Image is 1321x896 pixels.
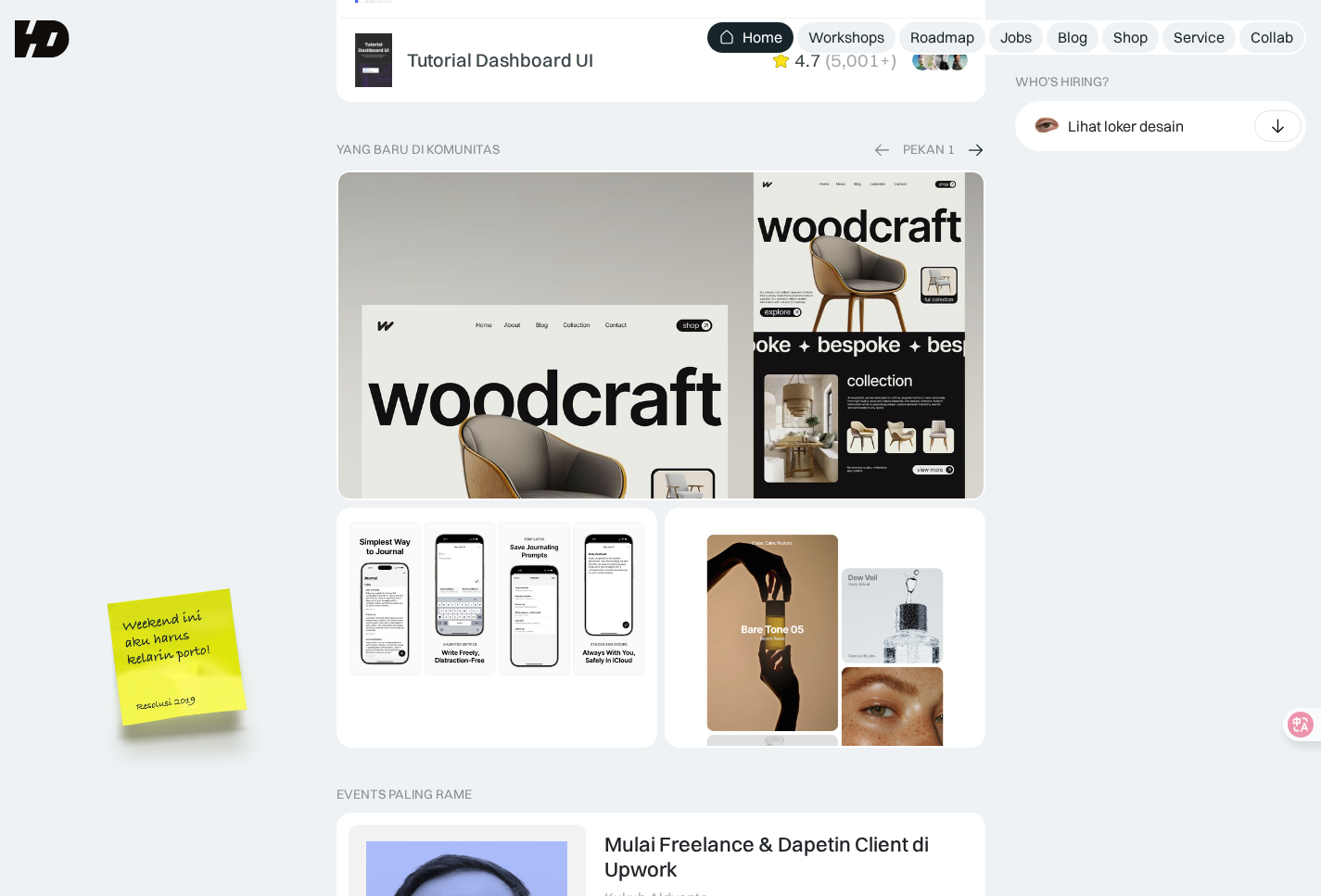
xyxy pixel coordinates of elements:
div: 5,001+ [831,49,891,71]
div: PEKAN 1 [903,142,955,158]
a: Dynamic Image [337,170,985,500]
div: ( [825,49,831,71]
div: Tutorial Dashboard UI [407,49,593,71]
a: Tutorial Dashboard UI4.7(5,001+) [340,22,982,98]
div: 1 of 2 [337,170,985,748]
img: Dynamic Image [338,172,984,881]
a: Blog [1047,22,1099,53]
img: Dynamic Image [667,510,984,827]
div: WHO’S HIRING? [1015,74,1109,90]
div: yang baru di komunitas [337,142,500,158]
div: Shop [1113,28,1148,47]
div: 4.7 [794,49,821,71]
div: EVENTS PALING RAME [337,787,472,802]
a: Collab [1239,22,1304,53]
a: Dynamic Image [337,508,657,748]
div: Jobs [1000,28,1032,47]
div: Home [743,28,782,47]
a: Workshops [797,22,895,53]
div: Blog [1058,28,1087,47]
a: Service [1162,22,1236,53]
a: Home [707,22,794,53]
a: Jobs [989,22,1043,53]
div: Workshops [808,28,884,47]
a: Dynamic Image [665,508,985,748]
div: Collab [1251,28,1293,47]
img: Dynamic Image [338,510,655,688]
div: Lihat loker desain [1068,116,1184,135]
a: Shop [1102,22,1159,53]
div: Service [1174,28,1225,47]
div: ) [891,49,896,71]
div: Roadmap [910,28,974,47]
a: Roadmap [899,22,985,53]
